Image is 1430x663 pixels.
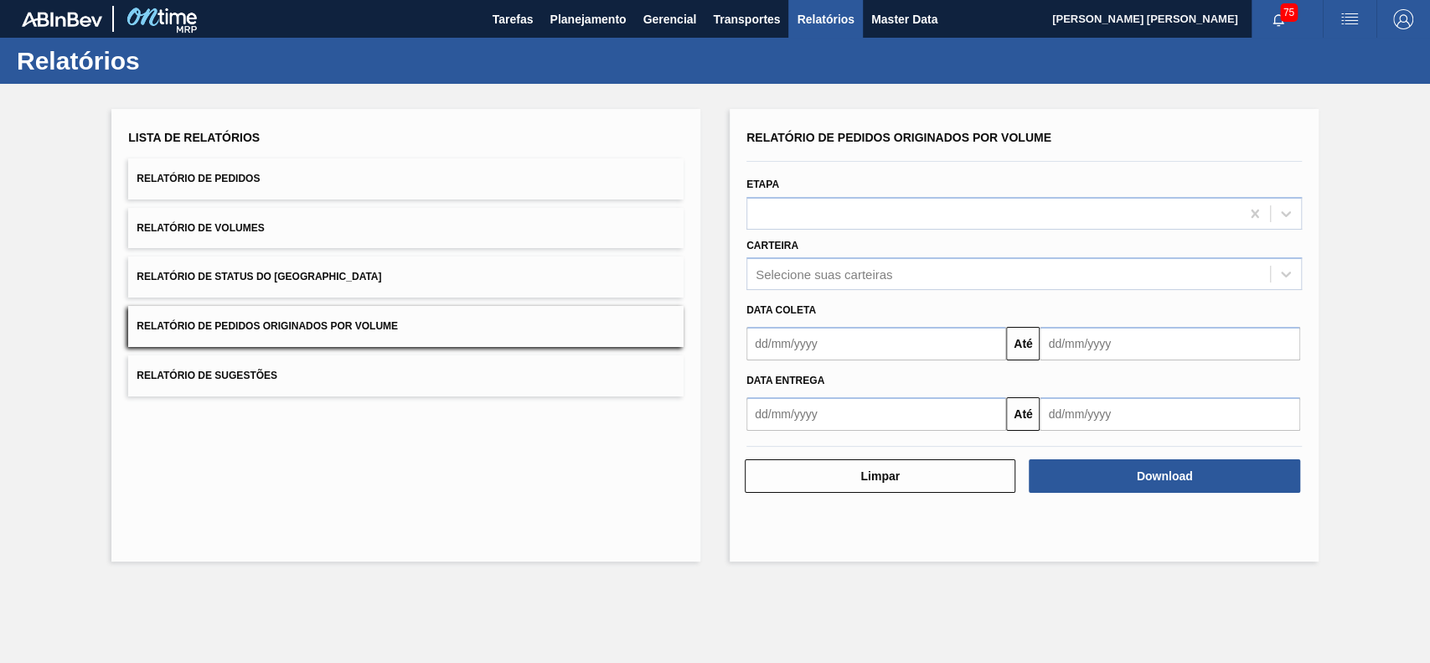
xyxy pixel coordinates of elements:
[1006,327,1040,360] button: Até
[128,208,684,249] button: Relatório de Volumes
[745,459,1015,493] button: Limpar
[1393,9,1413,29] img: Logout
[128,158,684,199] button: Relatório de Pedidos
[746,304,816,316] span: Data coleta
[713,9,780,29] span: Transportes
[137,222,264,234] span: Relatório de Volumes
[128,355,684,396] button: Relatório de Sugestões
[1252,8,1305,31] button: Notificações
[17,51,314,70] h1: Relatórios
[137,320,398,332] span: Relatório de Pedidos Originados por Volume
[1029,459,1299,493] button: Download
[746,327,1006,360] input: dd/mm/yyyy
[746,240,798,251] label: Carteira
[797,9,854,29] span: Relatórios
[871,9,937,29] span: Master Data
[1280,3,1298,22] span: 75
[550,9,626,29] span: Planejamento
[137,173,260,184] span: Relatório de Pedidos
[756,267,892,282] div: Selecione suas carteiras
[1006,397,1040,431] button: Até
[746,179,779,190] label: Etapa
[746,397,1006,431] input: dd/mm/yyyy
[128,256,684,298] button: Relatório de Status do [GEOGRAPHIC_DATA]
[137,271,381,282] span: Relatório de Status do [GEOGRAPHIC_DATA]
[746,375,824,386] span: Data Entrega
[128,131,260,144] span: Lista de Relatórios
[643,9,697,29] span: Gerencial
[1040,397,1299,431] input: dd/mm/yyyy
[493,9,534,29] span: Tarefas
[22,12,102,27] img: TNhmsLtSVTkK8tSr43FrP2fwEKptu5GPRR3wAAAABJRU5ErkJggg==
[1340,9,1360,29] img: userActions
[746,131,1051,144] span: Relatório de Pedidos Originados por Volume
[1040,327,1299,360] input: dd/mm/yyyy
[128,306,684,347] button: Relatório de Pedidos Originados por Volume
[137,370,277,381] span: Relatório de Sugestões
